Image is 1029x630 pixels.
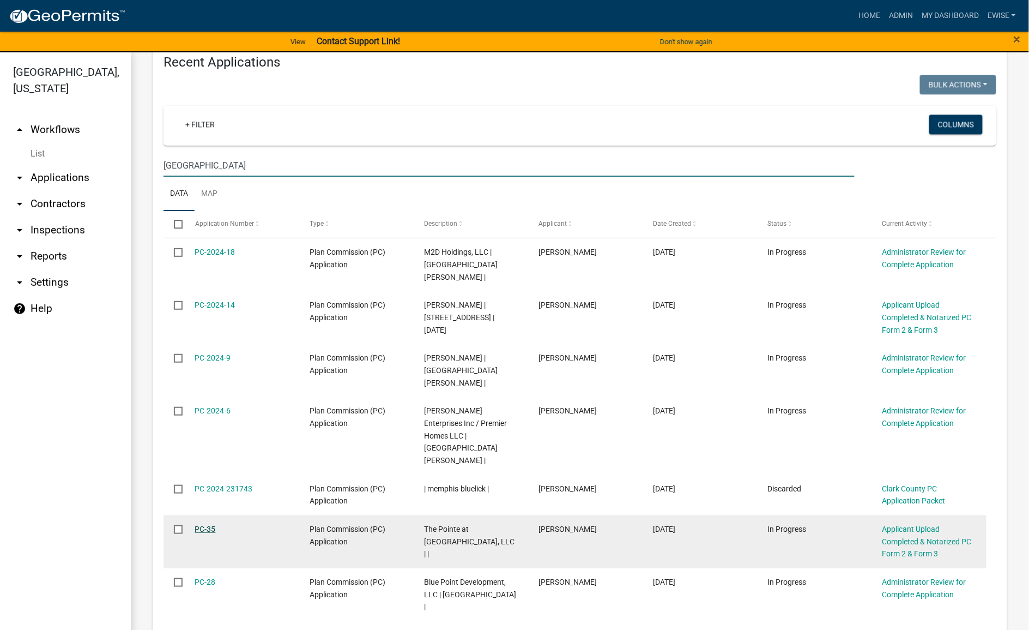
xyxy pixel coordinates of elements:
a: Administrator Review for Complete Application [882,406,966,428]
datatable-header-cell: Application Number [184,211,299,237]
span: Jason Copperwaite [538,525,597,533]
h4: Recent Applications [164,55,996,70]
datatable-header-cell: Applicant [528,211,643,237]
span: 12/11/2023 [653,525,676,533]
span: Discarded [768,484,802,493]
span: 09/10/2024 [653,248,676,256]
datatable-header-cell: Date Created [643,211,757,237]
i: help [13,302,26,315]
a: Home [854,5,885,26]
span: Plan Commission (PC) Application [310,353,385,375]
span: Jason Copperwaite [538,248,597,256]
span: In Progress [768,353,807,362]
i: arrow_drop_down [13,171,26,184]
a: PC-2024-6 [195,406,231,415]
span: In Progress [768,406,807,415]
a: + Filter [177,115,223,134]
i: arrow_drop_down [13,276,26,289]
a: PC-2024-9 [195,353,231,362]
a: PC-2024-18 [195,248,235,256]
span: Plan Commission (PC) Application [310,248,385,269]
a: PC-28 [195,578,216,586]
span: In Progress [768,248,807,256]
span: 03/12/2024 [653,484,676,493]
a: Administrator Review for Complete Application [882,353,966,375]
span: | memphis-bluelick | [424,484,489,493]
button: Close [1014,33,1021,46]
a: View [286,33,310,51]
a: Admin [885,5,917,26]
span: Jason Copperwaite [538,353,597,362]
a: Map [195,177,224,212]
span: Applicant [538,220,567,227]
button: Bulk Actions [920,75,996,94]
span: Plan Commission (PC) Application [310,525,385,546]
a: PC-2024-14 [195,301,235,309]
span: Plan Commission (PC) Application [310,406,385,428]
span: Chase Murphy [538,406,597,415]
span: In Progress [768,525,807,533]
span: Application Number [195,220,255,227]
span: Clint Guthrie | 1119 BIGGS ROAD | [424,353,498,387]
a: Applicant Upload Completed & Notarized PC Form 2 & Form 3 [882,525,972,559]
a: Applicant Upload Completed & Notarized PC Form 2 & Form 3 [882,301,972,334]
button: Columns [929,115,983,134]
datatable-header-cell: Select [164,211,184,237]
a: Clark County PC Application Packet [882,484,946,506]
span: Jason Copperwaite [538,578,597,586]
a: PC-2024-231743 [195,484,253,493]
span: In Progress [768,301,807,309]
span: 06/07/2024 [653,406,676,415]
a: My Dashboard [917,5,983,26]
span: Plan Commission (PC) Application [310,578,385,599]
span: Jason Copperwaite [538,484,597,493]
a: Administrator Review for Complete Application [882,248,966,269]
span: The Pointe at Memphis, LLC | | [424,525,514,559]
span: Blue Point Development, LLC | BLUELICK ROAD | [424,578,516,611]
span: M2D Holdings, LLC | COLUMBUS MANN ROAD | [424,248,498,281]
a: Administrator Review for Complete Application [882,578,966,599]
i: arrow_drop_down [13,197,26,211]
a: PC-35 [195,525,216,533]
input: Search for applications [164,154,855,177]
datatable-header-cell: Status [758,211,872,237]
i: arrow_drop_down [13,224,26,237]
a: Ewise [983,5,1020,26]
span: Date Created [653,220,692,227]
span: Plan Commission (PC) Application [310,301,385,322]
i: arrow_drop_down [13,250,26,263]
span: In Progress [768,578,807,586]
span: Chase Murphy Enterprises Inc / Premier Homes LLC | COLUMBUS MANN ROAD | [424,406,507,465]
span: Type [310,220,324,227]
span: 06/14/2024 [653,353,676,362]
datatable-header-cell: Description [414,211,528,237]
span: Description [424,220,457,227]
span: × [1014,32,1021,47]
span: Matthew S. Johns | 1218 CHARLESTOWN-MEMPHIS ROAD | 09/11/2024 [424,301,494,334]
span: Status [768,220,787,227]
span: Plan Commission (PC) Application [310,484,385,506]
datatable-header-cell: Type [299,211,414,237]
datatable-header-cell: Current Activity [872,211,986,237]
a: Data [164,177,195,212]
span: Alex Gaddis [538,301,597,309]
span: 08/14/2024 [653,301,676,309]
i: arrow_drop_up [13,123,26,136]
strong: Contact Support Link! [317,36,400,46]
span: Current Activity [882,220,928,227]
button: Don't show again [656,33,717,51]
span: 09/26/2023 [653,578,676,586]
